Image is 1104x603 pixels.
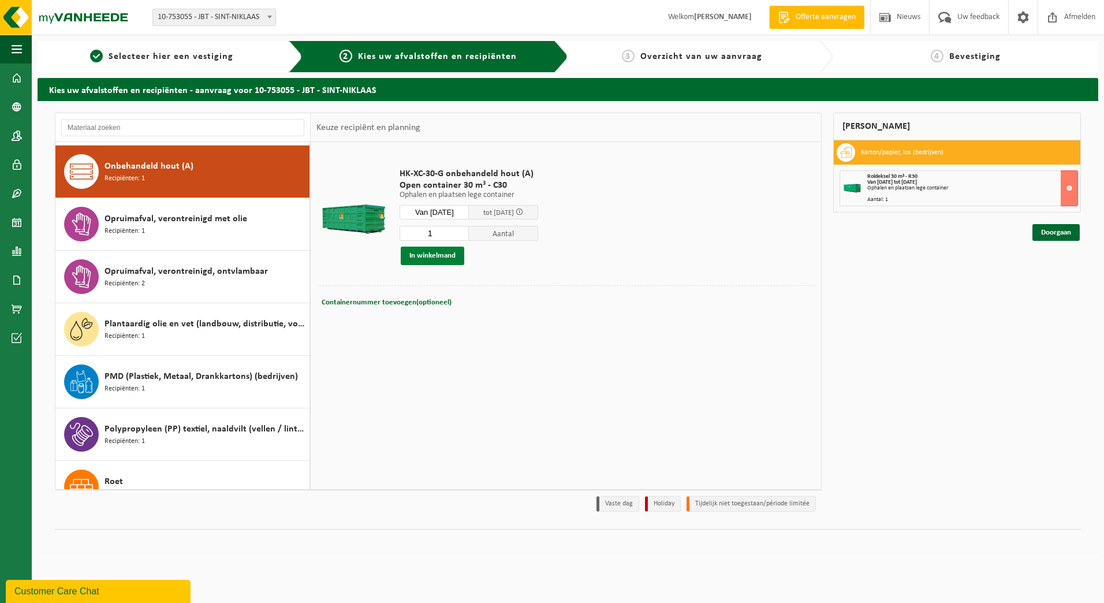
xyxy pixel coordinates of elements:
span: 10-753055 - JBT - SINT-NIKLAAS [152,9,276,26]
div: [PERSON_NAME] [833,113,1081,140]
h3: Karton/papier, los (bedrijven) [861,143,943,162]
input: Materiaal zoeken [61,119,304,136]
span: Onbehandeld hout (A) [105,159,193,173]
li: Tijdelijk niet toegestaan/période limitée [687,496,816,512]
div: Ophalen en plaatsen lege container [867,185,1077,191]
li: Vaste dag [596,496,639,512]
div: Keuze recipiënt en planning [311,113,426,142]
button: Polypropyleen (PP) textiel, naaldvilt (vellen / linten) Recipiënten: 1 [55,408,310,461]
span: Overzicht van uw aanvraag [640,52,762,61]
span: 2 [340,50,352,62]
li: Holiday [645,496,681,512]
span: Aantal [469,226,538,241]
span: Offerte aanvragen [793,12,859,23]
span: Recipiënten: 1 [105,489,145,500]
span: 1 [90,50,103,62]
span: Recipiënten: 1 [105,436,145,447]
span: Recipiënten: 1 [105,331,145,342]
span: Recipiënten: 1 [105,173,145,184]
button: Opruimafval, verontreinigd met olie Recipiënten: 1 [55,198,310,251]
span: Containernummer toevoegen(optioneel) [322,299,452,306]
span: Recipiënten: 1 [105,226,145,237]
span: Opruimafval, verontreinigd, ontvlambaar [105,265,268,278]
strong: Van [DATE] tot [DATE] [867,179,917,185]
span: HK-XC-30-G onbehandeld hout (A) [400,168,538,180]
span: Bevestiging [949,52,1001,61]
iframe: chat widget [6,578,193,603]
button: Opruimafval, verontreinigd, ontvlambaar Recipiënten: 2 [55,251,310,303]
button: In winkelmand [401,247,464,265]
div: Aantal: 1 [867,197,1077,203]
span: 4 [931,50,943,62]
span: tot [DATE] [483,209,514,217]
input: Selecteer datum [400,205,469,219]
span: Kies uw afvalstoffen en recipiënten [358,52,517,61]
p: Ophalen en plaatsen lege container [400,191,538,199]
button: Roet Recipiënten: 1 [55,461,310,513]
button: Containernummer toevoegen(optioneel) [320,295,453,311]
span: Selecteer hier een vestiging [109,52,233,61]
span: 3 [622,50,635,62]
span: Roldeksel 30 m³ - R30 [867,173,917,180]
span: Roet [105,475,123,489]
a: Doorgaan [1032,224,1080,241]
span: Open container 30 m³ - C30 [400,180,538,191]
span: PMD (Plastiek, Metaal, Drankkartons) (bedrijven) [105,370,298,384]
span: Opruimafval, verontreinigd met olie [105,212,247,226]
h2: Kies uw afvalstoffen en recipiënten - aanvraag voor 10-753055 - JBT - SINT-NIKLAAS [38,78,1098,100]
span: Recipiënten: 2 [105,278,145,289]
a: 1Selecteer hier een vestiging [43,50,279,64]
span: Plantaardig olie en vet (landbouw, distributie, voedingsambachten) [105,317,307,331]
button: Plantaardig olie en vet (landbouw, distributie, voedingsambachten) Recipiënten: 1 [55,303,310,356]
button: Onbehandeld hout (A) Recipiënten: 1 [55,146,310,198]
span: Recipiënten: 1 [105,384,145,394]
button: PMD (Plastiek, Metaal, Drankkartons) (bedrijven) Recipiënten: 1 [55,356,310,408]
span: 10-753055 - JBT - SINT-NIKLAAS [153,9,275,25]
a: Offerte aanvragen [769,6,864,29]
span: Polypropyleen (PP) textiel, naaldvilt (vellen / linten) [105,422,307,436]
strong: [PERSON_NAME] [694,13,752,21]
